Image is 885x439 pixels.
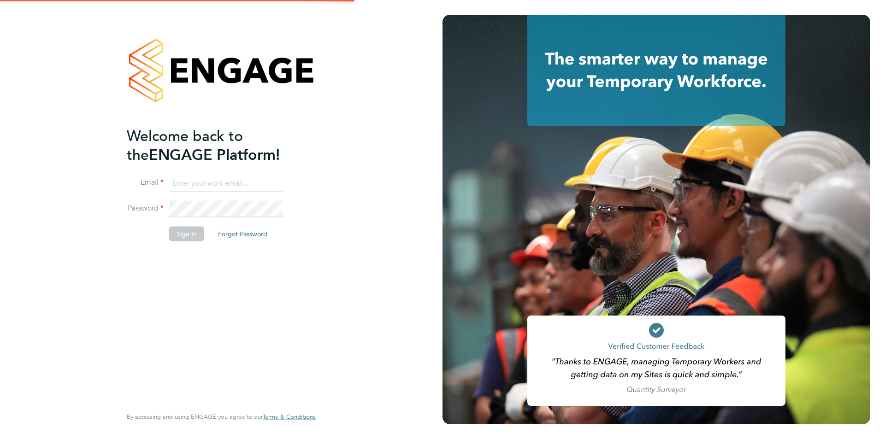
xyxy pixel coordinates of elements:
label: Password [127,204,164,213]
a: Terms & Conditions [263,413,316,421]
button: Forgot Password [211,227,275,241]
label: Email [127,178,164,187]
input: Enter your work email... [169,175,283,192]
span: Welcome back to the [127,127,243,164]
button: Sign In [169,227,204,241]
h2: ENGAGE Platform! [127,126,307,164]
span: By accessing and using ENGAGE you agree to our [127,413,316,421]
